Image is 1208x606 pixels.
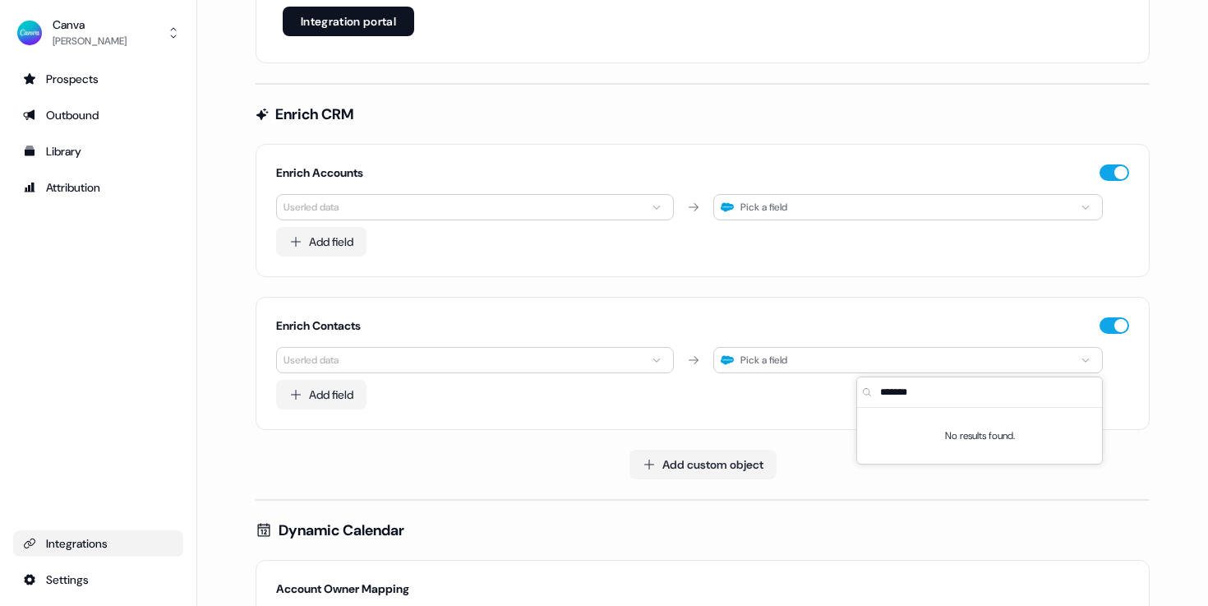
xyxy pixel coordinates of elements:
div: Settings [23,571,173,588]
div: Suggestions [857,408,1102,464]
div: [PERSON_NAME] [53,33,127,49]
a: Go to outbound experience [13,102,183,128]
a: Go to integrations [13,530,183,557]
button: Userled data [276,194,674,220]
button: Add custom object [629,450,777,479]
button: Userled data [276,347,674,373]
div: Pick a field [740,352,787,368]
div: Userled data [284,199,339,215]
h4: Enrich CRM [275,104,353,124]
div: Canva [53,16,127,33]
div: Attribution [23,179,173,196]
a: Go to templates [13,138,183,164]
a: Go to attribution [13,174,183,201]
h5: Enrich Contacts [276,317,361,334]
button: Pick a field [713,347,1103,373]
div: Userled data [284,352,339,368]
div: No results found. [857,408,1102,464]
div: Outbound [23,107,173,123]
h5: Enrich Accounts [276,164,363,181]
button: Add field [276,380,367,409]
div: Integrations [23,535,173,552]
div: Pick a field [740,199,787,215]
div: Library [23,143,173,160]
button: Add field [276,227,367,257]
div: Account Owner Mapping [276,581,1129,597]
button: Canva[PERSON_NAME] [13,13,183,53]
h4: Dynamic Calendar [279,520,404,540]
a: Go to integrations [13,567,183,593]
button: Integration portal [283,7,414,36]
a: Go to prospects [13,66,183,92]
div: Prospects [23,71,173,87]
button: Pick a field [713,194,1103,220]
